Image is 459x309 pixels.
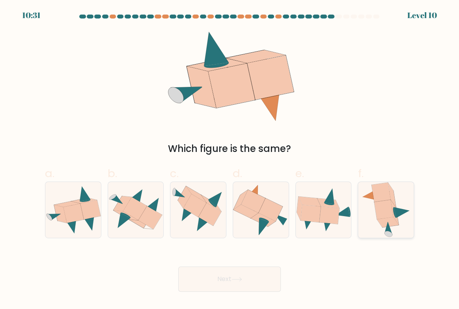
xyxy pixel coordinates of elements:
[358,166,363,181] span: f.
[233,166,242,181] span: d.
[178,266,281,292] button: Next
[295,166,304,181] span: e.
[45,166,54,181] span: a.
[108,166,117,181] span: b.
[22,9,41,21] div: 10:31
[50,142,409,156] div: Which figure is the same?
[407,9,437,21] div: Level 10
[170,166,179,181] span: c.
